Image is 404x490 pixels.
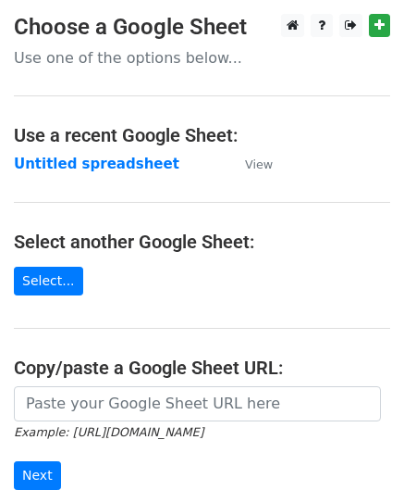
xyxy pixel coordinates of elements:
small: Example: [URL][DOMAIN_NAME] [14,425,203,439]
p: Use one of the options below... [14,48,390,68]
a: Select... [14,267,83,295]
small: View [245,157,273,171]
h4: Use a recent Google Sheet: [14,124,390,146]
a: Untitled spreadsheet [14,156,179,172]
h4: Copy/paste a Google Sheet URL: [14,357,390,379]
input: Paste your Google Sheet URL here [14,386,381,421]
h4: Select another Google Sheet: [14,231,390,253]
input: Next [14,461,61,490]
h3: Choose a Google Sheet [14,14,390,41]
a: View [226,156,273,172]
